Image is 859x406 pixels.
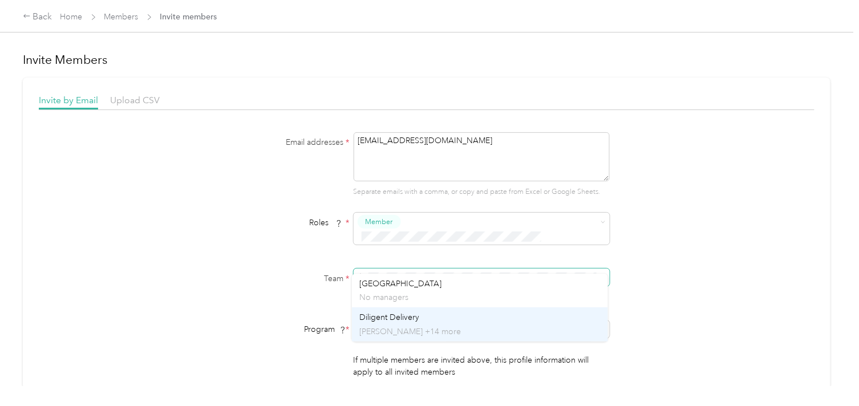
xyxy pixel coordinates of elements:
[104,12,139,22] a: Members
[23,10,52,24] div: Back
[360,279,442,289] span: [GEOGRAPHIC_DATA]
[366,217,393,227] span: Member
[360,291,600,303] p: No managers
[306,214,346,232] span: Roles
[110,95,160,105] span: Upload CSV
[354,354,610,378] p: If multiple members are invited above, this profile information will apply to all invited members
[360,326,600,338] p: [PERSON_NAME] +14 more
[60,12,83,22] a: Home
[360,312,420,322] span: Diligent Delivery
[354,132,610,181] textarea: [EMAIL_ADDRESS][DOMAIN_NAME]
[795,342,859,406] iframe: Everlance-gr Chat Button Frame
[207,323,350,335] div: Program
[39,95,98,105] span: Invite by Email
[207,273,350,285] label: Team
[207,136,350,148] label: Email addresses
[160,11,217,23] span: Invite members
[23,52,830,68] h1: Invite Members
[354,187,610,197] p: Separate emails with a comma, or copy and paste from Excel or Google Sheets.
[358,215,401,229] button: Member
